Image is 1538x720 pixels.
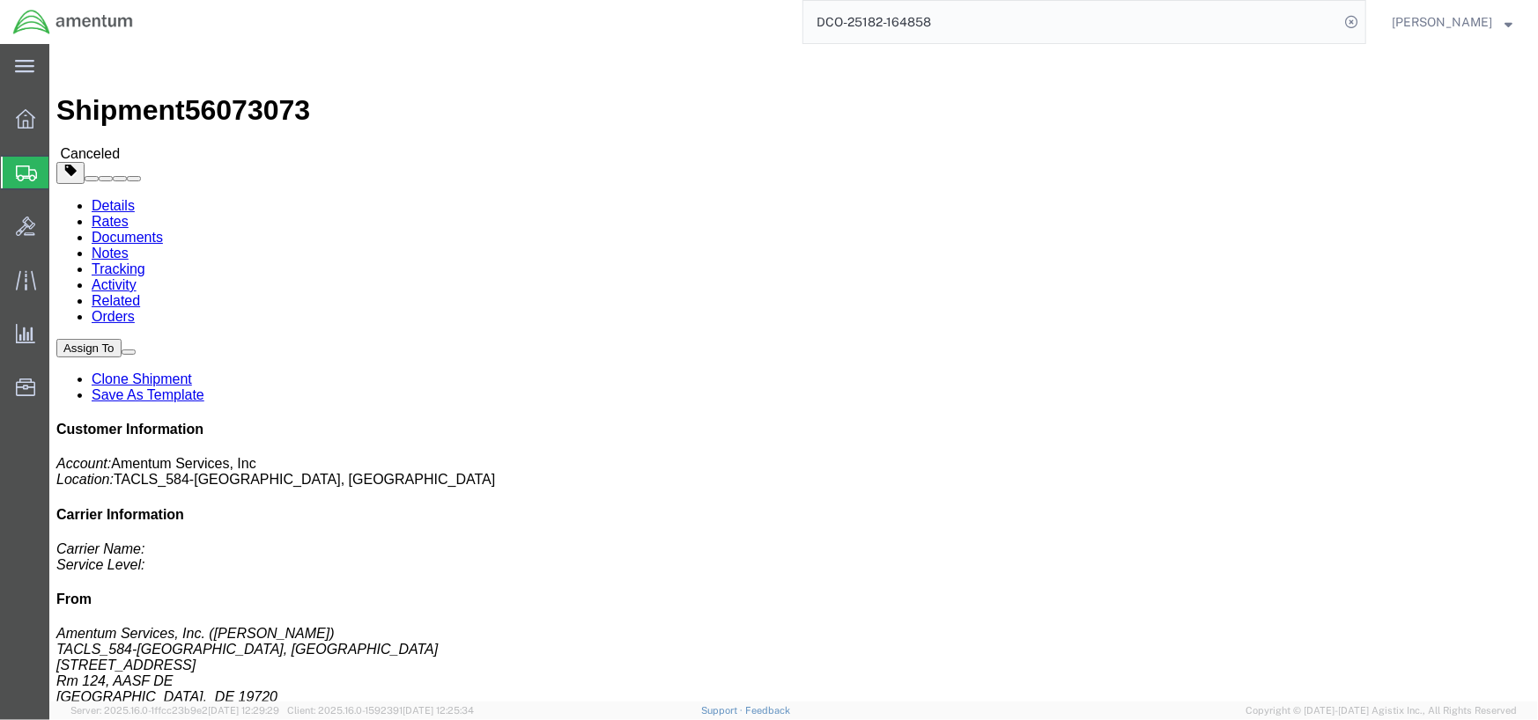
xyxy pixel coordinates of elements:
[12,9,134,35] img: logo
[403,705,474,716] span: [DATE] 12:25:34
[701,705,745,716] a: Support
[70,705,279,716] span: Server: 2025.16.0-1ffcc23b9e2
[1392,12,1492,32] span: Antil Smith
[1391,11,1513,33] button: [PERSON_NAME]
[745,705,790,716] a: Feedback
[1246,703,1517,718] span: Copyright © [DATE]-[DATE] Agistix Inc., All Rights Reserved
[287,705,474,716] span: Client: 2025.16.0-1592391
[208,705,279,716] span: [DATE] 12:29:29
[803,1,1339,43] input: Search for shipment number, reference number
[49,44,1538,702] iframe: FS Legacy Container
